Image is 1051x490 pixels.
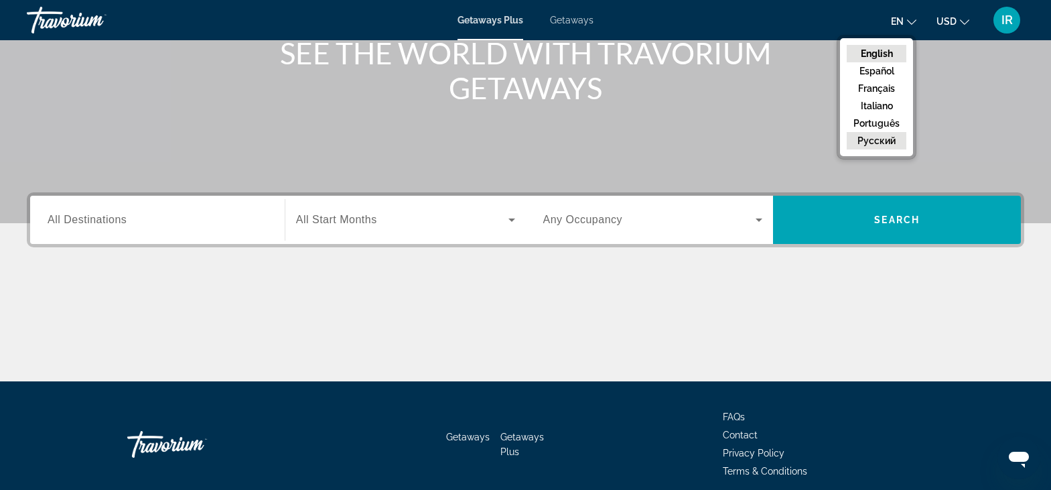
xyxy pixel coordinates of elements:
a: Terms & Conditions [723,466,807,477]
a: FAQs [723,412,745,422]
button: Search [773,196,1021,244]
span: Search [874,215,920,225]
h1: SEE THE WORLD WITH TRAVORIUM GETAWAYS [275,36,777,105]
span: IR [1001,13,1013,27]
a: Contact [723,430,758,440]
iframe: Кнопка запуска окна обмена сообщениями [997,436,1040,479]
a: Travorium [127,424,261,465]
button: English [847,45,906,62]
a: Getaways [446,432,490,442]
span: en [891,16,904,27]
span: Any Occupancy [543,214,623,225]
button: Change currency [936,11,969,31]
button: Italiano [847,97,906,115]
span: All Start Months [296,214,377,225]
button: русский [847,132,906,149]
a: Getaways Plus [458,15,523,25]
button: Español [847,62,906,80]
button: Change language [891,11,916,31]
a: Getaways Plus [500,432,544,457]
button: Português [847,115,906,132]
div: Search widget [30,196,1021,244]
a: Travorium [27,3,161,38]
button: Français [847,80,906,97]
a: Privacy Policy [723,448,784,458]
button: User Menu [989,6,1024,34]
span: All Destinations [48,214,127,225]
span: USD [936,16,957,27]
a: Getaways [550,15,593,25]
